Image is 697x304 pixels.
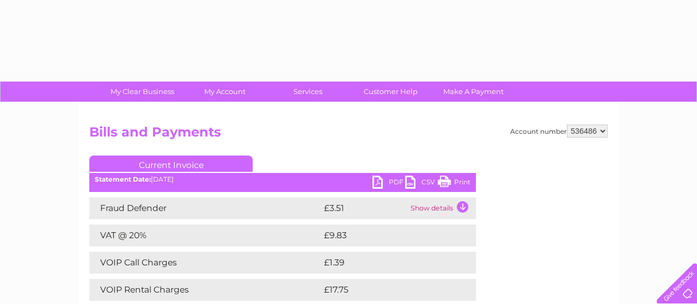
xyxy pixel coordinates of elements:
a: CSV [405,176,438,191]
td: £3.51 [321,197,408,219]
td: £9.83 [321,225,451,246]
a: Current Invoice [89,156,253,172]
td: VOIP Rental Charges [89,279,321,301]
td: VOIP Call Charges [89,252,321,274]
td: Show details [408,197,476,219]
a: My Account [180,82,270,102]
td: Fraud Defender [89,197,321,219]
td: £17.75 [321,279,452,301]
b: Statement Date: [95,175,151,183]
a: My Clear Business [97,82,187,102]
a: PDF [372,176,405,191]
td: VAT @ 20% [89,225,321,246]
a: Print [438,176,470,191]
a: Services [263,82,353,102]
td: £1.39 [321,252,449,274]
a: Make A Payment [429,82,518,102]
div: Account number [510,125,608,138]
h2: Bills and Payments [89,125,608,145]
a: Customer Help [346,82,436,102]
div: [DATE] [89,176,476,183]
